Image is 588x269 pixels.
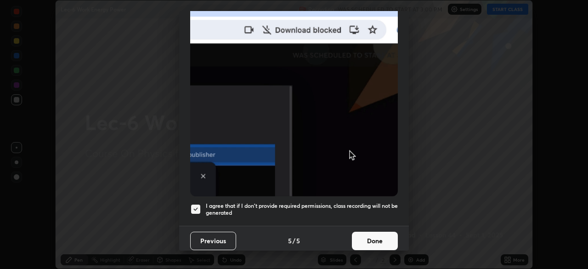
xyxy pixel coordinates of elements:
[288,236,292,246] h4: 5
[293,236,295,246] h4: /
[296,236,300,246] h4: 5
[206,202,398,217] h5: I agree that if I don't provide required permissions, class recording will not be generated
[190,232,236,250] button: Previous
[352,232,398,250] button: Done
